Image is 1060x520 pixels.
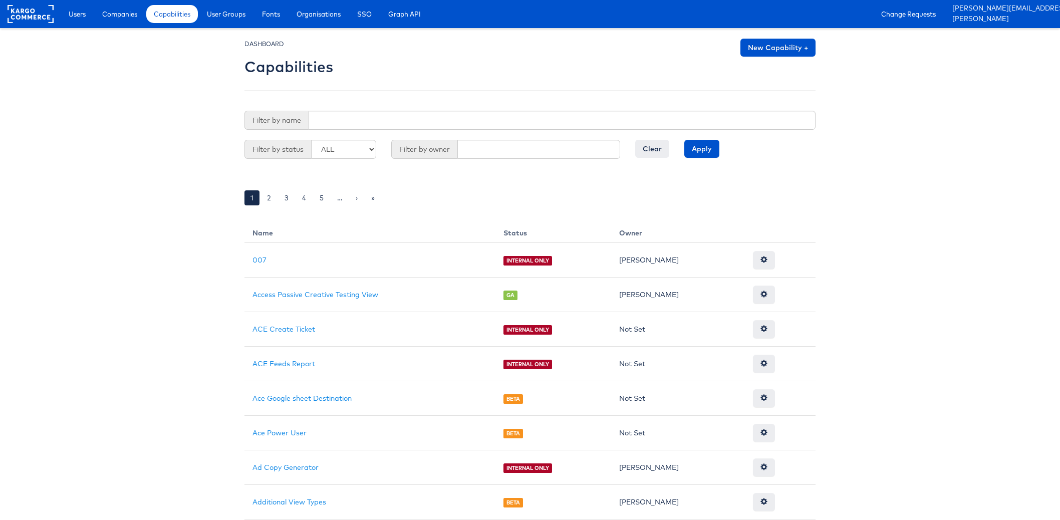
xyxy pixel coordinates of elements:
[611,347,745,381] td: Not Set
[611,220,745,243] th: Owner
[252,359,315,368] a: ACE Feeds Report
[102,9,137,19] span: Companies
[503,360,553,369] span: INTERNAL ONLY
[611,485,745,519] td: [PERSON_NAME]
[503,256,553,266] span: INTERNAL ONLY
[611,243,745,278] td: [PERSON_NAME]
[611,312,745,347] td: Not Set
[874,5,943,23] a: Change Requests
[297,9,341,19] span: Organisations
[261,190,277,205] a: 2
[252,428,307,437] a: Ace Power User
[289,5,348,23] a: Organisations
[611,450,745,485] td: [PERSON_NAME]
[495,220,611,243] th: Status
[635,140,669,158] input: Clear
[244,190,259,205] a: 1
[244,40,284,48] small: DASHBOARD
[244,140,311,159] span: Filter by status
[952,14,1052,25] a: [PERSON_NAME]
[684,140,719,158] input: Apply
[365,190,381,205] a: »
[199,5,253,23] a: User Groups
[146,5,198,23] a: Capabilities
[740,39,816,57] a: New Capability +
[69,9,86,19] span: Users
[252,255,267,265] a: 007
[503,291,518,300] span: GA
[503,325,553,335] span: INTERNAL ONLY
[314,190,330,205] a: 5
[503,463,553,473] span: INTERNAL ONLY
[350,190,364,205] a: ›
[296,190,312,205] a: 4
[207,9,245,19] span: User Groups
[154,9,190,19] span: Capabilities
[611,416,745,450] td: Not Set
[331,190,348,205] a: …
[952,4,1052,14] a: [PERSON_NAME][EMAIL_ADDRESS][DOMAIN_NAME]
[244,59,333,75] h2: Capabilities
[503,498,523,507] span: BETA
[503,394,523,404] span: BETA
[252,290,378,299] a: Access Passive Creative Testing View
[611,381,745,416] td: Not Set
[391,140,457,159] span: Filter by owner
[252,463,319,472] a: Ad Copy Generator
[252,394,352,403] a: Ace Google sheet Destination
[262,9,280,19] span: Fonts
[503,429,523,438] span: BETA
[350,5,379,23] a: SSO
[61,5,93,23] a: Users
[252,325,315,334] a: ACE Create Ticket
[244,220,495,243] th: Name
[252,497,326,506] a: Additional View Types
[279,190,295,205] a: 3
[381,5,428,23] a: Graph API
[95,5,145,23] a: Companies
[254,5,288,23] a: Fonts
[611,278,745,312] td: [PERSON_NAME]
[357,9,372,19] span: SSO
[244,111,309,130] span: Filter by name
[388,9,421,19] span: Graph API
